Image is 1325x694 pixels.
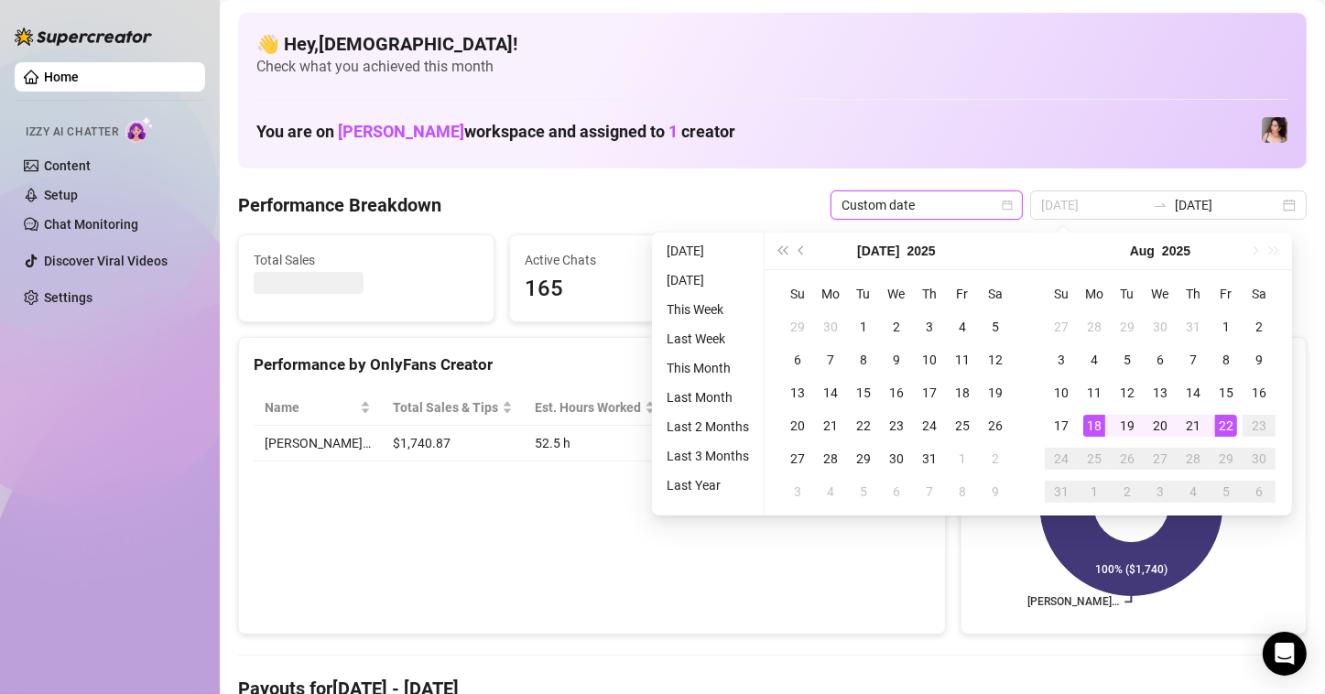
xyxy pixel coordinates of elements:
[787,349,809,371] div: 6
[1248,481,1270,503] div: 6
[781,343,814,376] td: 2025-07-06
[913,442,946,475] td: 2025-07-31
[1182,349,1204,371] div: 7
[238,192,441,218] h4: Performance Breakdown
[1144,442,1177,475] td: 2025-08-27
[946,310,979,343] td: 2025-07-04
[853,448,874,470] div: 29
[1116,382,1138,404] div: 12
[984,415,1006,437] div: 26
[524,426,667,461] td: 52.5 h
[1078,475,1111,508] td: 2025-09-01
[984,382,1006,404] div: 19
[918,448,940,470] div: 31
[787,481,809,503] div: 3
[256,122,735,142] h1: You are on workspace and assigned to creator
[984,448,1006,470] div: 2
[847,376,880,409] td: 2025-07-15
[918,415,940,437] div: 24
[1144,343,1177,376] td: 2025-08-06
[44,70,79,84] a: Home
[918,481,940,503] div: 7
[913,475,946,508] td: 2025-08-07
[853,481,874,503] div: 5
[1111,475,1144,508] td: 2025-09-02
[1083,316,1105,338] div: 28
[847,475,880,508] td: 2025-08-05
[1002,200,1013,211] span: calendar
[847,310,880,343] td: 2025-07-01
[979,409,1012,442] td: 2025-07-26
[918,316,940,338] div: 3
[1215,448,1237,470] div: 29
[880,277,913,310] th: We
[659,386,756,408] li: Last Month
[885,316,907,338] div: 2
[781,376,814,409] td: 2025-07-13
[885,349,907,371] div: 9
[885,481,907,503] div: 6
[1210,442,1243,475] td: 2025-08-29
[1116,316,1138,338] div: 29
[907,233,936,269] button: Choose a year
[847,343,880,376] td: 2025-07-08
[781,310,814,343] td: 2025-06-29
[1078,277,1111,310] th: Mo
[979,442,1012,475] td: 2025-08-02
[847,409,880,442] td: 2025-07-22
[979,376,1012,409] td: 2025-07-19
[1078,442,1111,475] td: 2025-08-25
[814,376,847,409] td: 2025-07-14
[1144,409,1177,442] td: 2025-08-20
[1177,409,1210,442] td: 2025-08-21
[1177,343,1210,376] td: 2025-08-07
[1027,596,1119,609] text: [PERSON_NAME]…
[1045,343,1078,376] td: 2025-08-03
[1045,376,1078,409] td: 2025-08-10
[820,382,842,404] div: 14
[913,409,946,442] td: 2025-07-24
[1111,409,1144,442] td: 2025-08-19
[814,277,847,310] th: Mo
[1130,233,1155,269] button: Choose a month
[913,310,946,343] td: 2025-07-03
[1111,277,1144,310] th: Tu
[525,272,750,307] span: 165
[820,448,842,470] div: 28
[382,426,524,461] td: $1,740.87
[1243,376,1276,409] td: 2025-08-16
[1153,198,1168,212] span: swap-right
[1111,343,1144,376] td: 2025-08-05
[880,475,913,508] td: 2025-08-06
[659,328,756,350] li: Last Week
[1243,442,1276,475] td: 2025-08-30
[792,233,812,269] button: Previous month (PageUp)
[1083,481,1105,503] div: 1
[1215,382,1237,404] div: 15
[984,349,1006,371] div: 12
[1078,376,1111,409] td: 2025-08-11
[254,390,382,426] th: Name
[254,352,930,377] div: Performance by OnlyFans Creator
[1262,117,1287,143] img: Lauren
[979,310,1012,343] td: 2025-07-05
[820,349,842,371] div: 7
[15,27,152,46] img: logo-BBDzfeDw.svg
[814,409,847,442] td: 2025-07-21
[880,409,913,442] td: 2025-07-23
[847,442,880,475] td: 2025-07-29
[1182,316,1204,338] div: 31
[1116,415,1138,437] div: 19
[951,382,973,404] div: 18
[382,390,524,426] th: Total Sales & Tips
[946,277,979,310] th: Fr
[1083,349,1105,371] div: 4
[1045,409,1078,442] td: 2025-08-17
[772,233,792,269] button: Last year (Control + left)
[1050,316,1072,338] div: 27
[1045,442,1078,475] td: 2025-08-24
[913,343,946,376] td: 2025-07-10
[1243,343,1276,376] td: 2025-08-09
[1210,409,1243,442] td: 2025-08-22
[1149,382,1171,404] div: 13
